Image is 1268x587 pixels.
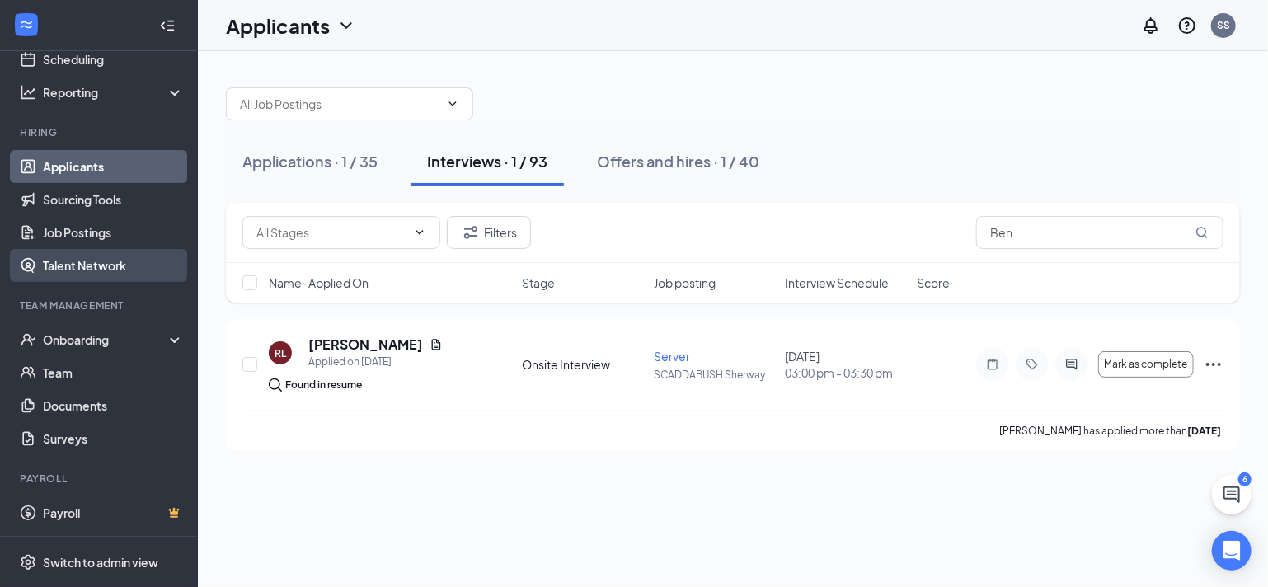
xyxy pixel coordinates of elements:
svg: Ellipses [1204,355,1223,374]
svg: WorkstreamLogo [18,16,35,33]
svg: Document [430,338,443,351]
span: Job posting [654,275,716,291]
svg: Collapse [159,17,176,34]
a: Scheduling [43,43,184,76]
span: Score [917,275,950,291]
a: Surveys [43,422,184,455]
svg: Notifications [1141,16,1161,35]
a: Sourcing Tools [43,183,184,216]
svg: MagnifyingGlass [1195,226,1209,239]
a: PayrollCrown [43,496,184,529]
p: [PERSON_NAME] has applied more than . [999,424,1223,438]
button: Filter Filters [447,216,531,249]
svg: ActiveChat [1062,358,1082,371]
a: Documents [43,389,184,422]
div: Applications · 1 / 35 [242,151,378,171]
div: Onsite Interview [522,356,644,373]
div: 6 [1238,472,1252,486]
img: search.bf7aa3482b7795d4f01b.svg [269,378,282,392]
svg: Settings [20,554,36,571]
a: Team [43,356,184,389]
div: Onboarding [43,331,170,348]
p: SCADDABUSH Sherway [654,368,776,382]
div: RL [275,346,286,360]
div: SS [1217,18,1230,32]
button: Mark as complete [1098,351,1194,378]
span: Mark as complete [1105,359,1188,370]
div: Reporting [43,84,185,101]
div: Offers and hires · 1 / 40 [597,151,759,171]
span: Server [654,349,690,364]
div: Hiring [20,125,181,139]
svg: ChatActive [1222,485,1242,505]
button: ChatActive [1212,475,1252,514]
span: 03:00 pm - 03:30 pm [785,364,907,381]
div: Interviews · 1 / 93 [427,151,547,171]
a: Applicants [43,150,184,183]
svg: UserCheck [20,331,36,348]
div: Found in resume [285,377,362,393]
span: Name · Applied On [269,275,369,291]
input: Search in interviews [976,216,1223,249]
span: Stage [522,275,555,291]
svg: QuestionInfo [1177,16,1197,35]
svg: Filter [461,223,481,242]
div: Applied on [DATE] [308,354,443,370]
svg: ChevronDown [446,97,459,110]
div: [DATE] [785,348,907,381]
h1: Applicants [226,12,330,40]
svg: ChevronDown [413,226,426,239]
a: Talent Network [43,249,184,282]
input: All Job Postings [240,95,439,113]
a: Job Postings [43,216,184,249]
div: Switch to admin view [43,554,158,571]
input: All Stages [256,223,406,242]
div: Open Intercom Messenger [1212,531,1252,571]
div: Payroll [20,472,181,486]
svg: Tag [1022,358,1042,371]
span: Interview Schedule [785,275,889,291]
svg: Note [983,358,1003,371]
svg: Analysis [20,84,36,101]
svg: ChevronDown [336,16,356,35]
div: Team Management [20,298,181,312]
b: [DATE] [1187,425,1221,437]
h5: [PERSON_NAME] [308,336,423,354]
